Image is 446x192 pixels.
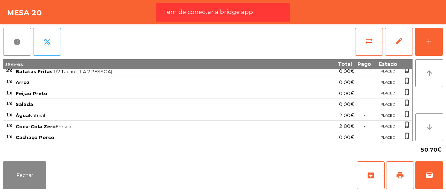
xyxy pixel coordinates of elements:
span: Fresco [16,124,298,129]
span: percent [43,38,51,46]
span: 1x [6,133,12,140]
td: PLACED [374,99,402,110]
span: phone_iphone [403,99,410,106]
button: edit [385,28,413,56]
span: - [363,123,366,129]
button: wallet [415,161,443,189]
span: Coca-Cola Zero [16,124,56,129]
td: PLACED [374,132,402,143]
span: 50.70€ [421,145,442,155]
span: edit [395,37,403,45]
span: 1x [6,90,12,96]
h4: Mesa 20 [7,8,42,18]
span: 1/2 Tacho ( 1 A 2 PESSOA) [16,69,298,74]
span: 1x [6,100,12,107]
button: Fechar [3,161,46,189]
span: phone_iphone [403,89,410,95]
span: Batatas Fritas [16,69,53,74]
span: report [13,38,21,46]
td: PLACED [374,66,402,77]
button: print [386,161,414,189]
span: print [396,171,404,179]
span: Arroz [16,79,30,85]
div: add [425,37,433,45]
button: report [3,28,31,56]
button: add [415,28,443,56]
span: sync_alt [365,37,373,45]
span: 0.00€ [339,67,354,76]
span: Cachaço Porco [16,135,54,140]
span: 0.00€ [339,100,354,109]
span: 0.00€ [339,133,354,142]
span: Água [16,113,29,118]
span: Salada [16,101,33,107]
button: arrow_downward [415,113,443,141]
span: 1x [6,112,12,118]
span: 2.80€ [339,122,354,131]
span: 2x [6,67,12,74]
td: PLACED [374,110,402,121]
td: PLACED [374,77,402,88]
span: - [363,112,366,118]
i: arrow_upward [425,69,433,77]
span: 16 item(s) [5,62,23,67]
td: PLACED [374,88,402,99]
span: 0.00€ [339,78,354,87]
span: 2.00€ [339,111,354,120]
span: Tem de conectar a bridge app [163,8,253,16]
span: Natural [16,113,298,118]
span: Feijão Preto [16,91,47,96]
span: 1x [6,122,12,129]
span: phone_iphone [403,132,410,139]
span: phone_iphone [403,110,410,117]
button: arrow_upward [415,59,443,87]
th: Pago [355,59,374,69]
span: phone_iphone [403,77,410,84]
button: percent [33,28,61,56]
span: wallet [425,171,433,179]
th: Total [298,59,355,69]
th: Estado [374,59,402,69]
span: archive [367,171,375,179]
button: sync_alt [355,28,383,56]
td: PLACED [374,121,402,132]
i: arrow_downward [425,123,433,131]
span: phone_iphone [403,66,410,73]
span: phone_iphone [403,121,410,128]
span: 0.00€ [339,89,354,98]
button: archive [357,161,385,189]
span: 1x [6,78,12,85]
